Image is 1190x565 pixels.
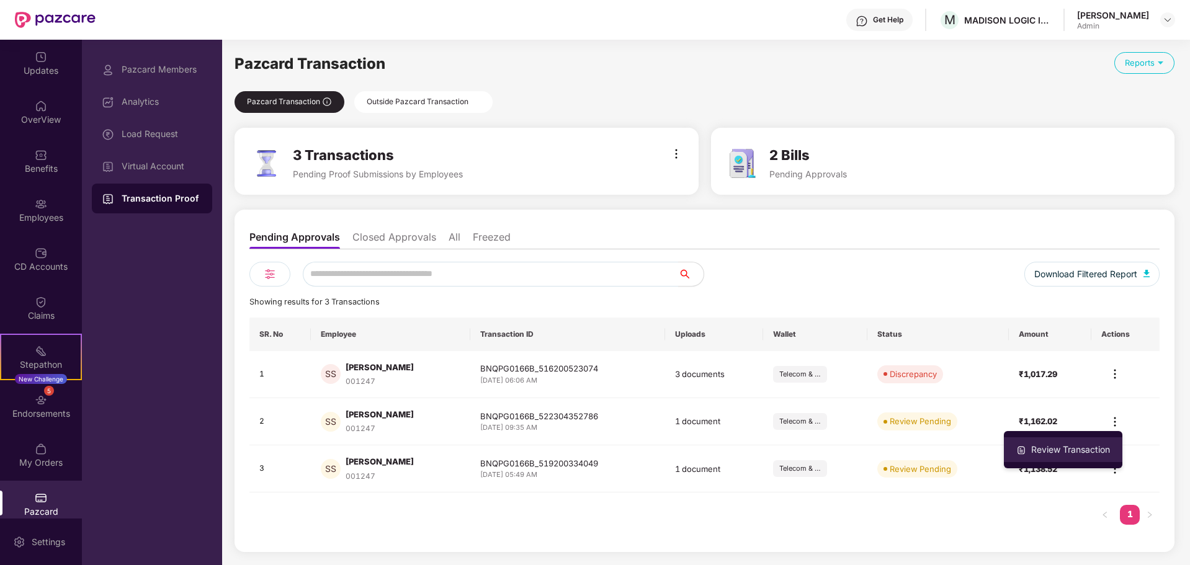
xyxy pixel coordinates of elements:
[1009,318,1091,351] th: Amount
[322,97,332,107] img: svg+xml;base64,PHN2ZyBpZD0iSW5mbyIgeG1sbnM9Imh0dHA6Ly93d3cudzMub3JnLzIwMDAvc3ZnIiB3aWR0aD0iMTQiIG...
[35,443,47,455] img: svg+xml;base64,PHN2ZyBpZD0iTXlfT3JkZXJzIiBkYXRhLW5hbWU9Ik15IE9yZGVycyIgeG1sbnM9Imh0dHA6Ly93d3cudz...
[35,345,47,357] img: svg+xml;base64,PHN2ZyB4bWxucz0iaHR0cDovL3d3dy53My5vcmcvMjAwMC9zdmciIHdpZHRoPSIyMSIgaGVpZ2h0PSIyMC...
[1,358,81,371] div: Stepathon
[1024,262,1160,287] button: Download Filtered Report
[35,247,47,259] img: svg+xml;base64,PHN2ZyBpZD0iQ0RfQWNjb3VudHMiIGRhdGEtbmFtZT0iQ0QgQWNjb3VudHMiIHhtbG5zPSJodHRwOi8vd3...
[1077,9,1149,21] div: [PERSON_NAME]
[470,318,665,351] th: Transaction ID
[675,368,753,380] div: 3 documents
[873,15,903,25] div: Get Help
[1155,56,1166,68] img: svg+xml;base64,PHN2ZyB4bWxucz0iaHR0cDovL3d3dy53My5vcmcvMjAwMC9zdmciIHdpZHRoPSIxOSIgaGVpZ2h0PSIxOS...
[678,262,704,287] button: search
[1120,505,1140,523] a: 1
[15,374,67,384] div: New Challenge
[867,318,1009,351] th: Status
[890,368,937,380] div: Discrepancy
[1107,414,1122,429] img: svg+xml;base64,PHN2ZyBpZD0iTW9yZS0zMngzMiIgeG1sbnM9Imh0dHA6Ly93d3cudzMub3JnLzIwMDAvc3ZnIiB3aWR0aD...
[1029,443,1112,456] div: Review Transaction
[354,91,493,113] div: Outside Pazcard Transaction
[1095,505,1115,525] button: left
[249,351,311,398] td: 1
[325,367,336,381] span: SS
[480,422,655,433] div: [DATE] 09:35 AM
[1163,15,1173,25] img: svg+xml;base64,PHN2ZyBpZD0iRHJvcGRvd24tMzJ4MzIiIHhtbG5zPSJodHRwOi8vd3d3LnczLm9yZy8yMDAwL3N2ZyIgd2...
[480,469,655,480] div: [DATE] 05:49 AM
[122,161,202,171] div: Virtual Account
[773,460,827,477] div: Telecom & Broadband Wallet
[35,51,47,63] img: svg+xml;base64,PHN2ZyBpZD0iVXBkYXRlZCIgeG1sbnM9Imh0dHA6Ly93d3cudzMub3JnLzIwMDAvc3ZnIiB3aWR0aD0iMj...
[1101,511,1109,518] span: left
[249,318,311,351] th: SR. No
[1114,52,1174,74] div: Reports
[249,146,283,180] img: 97pll7D+ni52CJdqRIwAAAABJRU5ErkJggg==
[35,149,47,161] img: svg+xml;base64,PHN2ZyBpZD0iQmVuZWZpdHMiIHhtbG5zPSJodHRwOi8vd3d3LnczLm9yZy8yMDAwL3N2ZyIgd2lkdGg9Ij...
[678,269,704,279] span: search
[1034,267,1137,281] span: Download Filtered Report
[249,445,311,492] td: 3
[1107,367,1122,381] img: svg+xml;base64,PHN2ZyBpZD0iTW9yZS0zMngzMiIgeG1sbnM9Imh0dHA6Ly93d3cudzMub3JnLzIwMDAvc3ZnIiB3aWR0aD...
[122,97,202,107] div: Analytics
[325,462,336,476] span: SS
[473,231,511,249] li: Freezed
[249,297,380,306] span: Showing results for 3 Transactions
[470,97,480,107] img: svg+xml;base64,PHN2ZyBpZD0iSW5mbyIgeG1sbnM9Imh0dHA6Ly93d3cudzMub3JnLzIwMDAvc3ZnIiB3aWR0aD0iMTQiIG...
[28,536,69,548] div: Settings
[1146,511,1153,518] span: right
[944,12,955,27] span: M
[449,231,460,249] li: All
[769,169,847,179] div: Pending Approvals
[35,394,47,406] img: svg+xml;base64,PHN2ZyBpZD0iRW5kb3JzZW1lbnRzIiB4bWxucz0iaHR0cDovL3d3dy53My5vcmcvMjAwMC9zdmciIHdpZH...
[1016,445,1026,455] img: svg+xml;base64,PHN2ZyBpZD0iVXBsb2FkX0xvZ3MiIGRhdGEtbmFtZT0iVXBsb2FkIExvZ3MiIHhtbG5zPSJodHRwOi8vd3...
[102,96,114,109] img: svg+xml;base64,PHN2ZyBpZD0iRGFzaGJvYXJkIiB4bWxucz0iaHR0cDovL3d3dy53My5vcmcvMjAwMC9zdmciIHdpZHRoPS...
[35,492,47,504] img: svg+xml;base64,PHN2ZyBpZD0iUGF6Y2FyZCIgeG1sbnM9Imh0dHA6Ly93d3cudzMub3JnLzIwMDAvc3ZnIiB3aWR0aD0iMj...
[102,161,114,173] img: svg+xml;base64,PHN2ZyBpZD0iVmlydHVhbF9BY2NvdW50IiBkYXRhLW5hbWU9IlZpcnR1YWwgQWNjb3VudCIgeG1sbnM9Im...
[669,146,684,161] img: svg+xml;base64,PHN2ZyBpZD0iTW9yZS0zMngzMiIgeG1sbnM9Imh0dHA6Ly93d3cudzMub3JnLzIwMDAvc3ZnIiB3aWR0aD...
[773,366,827,383] div: Telecom & Broadband Wallet
[763,318,867,351] th: Wallet
[1019,415,1081,427] div: ₹1,162.02
[249,398,311,445] td: 2
[890,415,951,427] div: Review Pending
[773,413,827,430] div: Telecom & Broadband Wallet
[249,231,340,249] li: Pending Approvals
[35,100,47,112] img: svg+xml;base64,PHN2ZyBpZD0iSG9tZSIgeG1sbnM9Imh0dHA6Ly93d3cudzMub3JnLzIwMDAvc3ZnIiB3aWR0aD0iMjAiIG...
[675,463,753,475] div: 1 document
[346,376,414,388] div: 001247
[769,146,847,164] div: 2 Bills
[122,129,202,139] div: Load Request
[311,318,470,351] th: Employee
[480,362,655,375] div: BNQPG0166B_516200523074
[480,375,655,386] div: [DATE] 06:06 AM
[35,198,47,210] img: svg+xml;base64,PHN2ZyBpZD0iRW1wbG95ZWVzIiB4bWxucz0iaHR0cDovL3d3dy53My5vcmcvMjAwMC9zdmciIHdpZHRoPS...
[1143,270,1150,277] img: svg+xml;base64,PHN2ZyB4bWxucz0iaHR0cDovL3d3dy53My5vcmcvMjAwMC9zdmciIHhtbG5zOnhsaW5rPSJodHRwOi8vd3...
[1077,21,1149,31] div: Admin
[480,457,655,469] div: BNQPG0166B_519200334049
[102,64,114,76] img: svg+xml;base64,PHN2ZyBpZD0iUHJvZmlsZSIgeG1sbnM9Imh0dHA6Ly93d3cudzMub3JnLzIwMDAvc3ZnIiB3aWR0aD0iMj...
[675,415,753,427] div: 1 document
[480,410,655,422] div: BNQPG0166B_522304352786
[964,14,1051,26] div: MADISON LOGIC INDIA PRIVATE LIMITED
[122,65,202,74] div: Pazcard Members
[262,267,277,282] img: svg+xml;base64,PHN2ZyB4bWxucz0iaHR0cDovL3d3dy53My5vcmcvMjAwMC9zdmciIHdpZHRoPSIyNCIgaGVpZ2h0PSIyNC...
[35,296,47,308] img: svg+xml;base64,PHN2ZyBpZD0iQ2xhaW0iIHhtbG5zPSJodHRwOi8vd3d3LnczLm9yZy8yMDAwL3N2ZyIgd2lkdGg9IjIwIi...
[102,193,114,205] img: svg+xml;base64,PHN2ZyBpZD0iVmlydHVhbF9BY2NvdW50IiBkYXRhLW5hbWU9IlZpcnR1YWwgQWNjb3VudCIgeG1sbnM9Im...
[235,55,385,73] span: Pazcard Transaction
[352,231,436,249] li: Closed Approvals
[665,318,763,351] th: Uploads
[44,386,54,396] div: 5
[293,146,463,164] div: 3 Transactions
[15,12,96,28] img: New Pazcare Logo
[1091,318,1160,351] th: Actions
[890,463,951,475] div: Review Pending
[122,192,202,205] div: Transaction Proof
[235,91,344,113] div: Pazcard Transaction
[13,536,25,548] img: svg+xml;base64,PHN2ZyBpZD0iU2V0dGluZy0yMHgyMCIgeG1sbnM9Imh0dHA6Ly93d3cudzMub3JnLzIwMDAvc3ZnIiB3aW...
[346,408,414,420] div: [PERSON_NAME]
[325,415,336,429] span: SS
[346,423,414,435] div: 001247
[346,455,414,468] div: [PERSON_NAME]
[102,128,114,141] img: svg+xml;base64,PHN2ZyBpZD0iTG9hZF9SZXF1ZXN0IiBkYXRhLW5hbWU9IkxvYWQgUmVxdWVzdCIgeG1sbnM9Imh0dHA6Ly...
[1019,368,1081,380] div: ₹1,017.29
[1120,505,1140,525] li: 1
[726,146,759,180] img: FCegr84c3mAAAAAASUVORK5CYII=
